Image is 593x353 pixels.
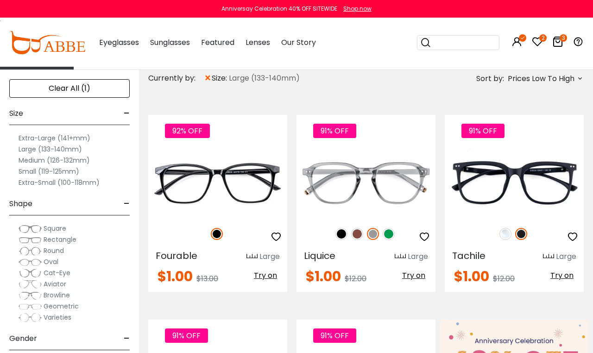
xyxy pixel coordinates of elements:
[44,235,76,244] span: Rectangle
[201,37,234,48] span: Featured
[148,70,204,87] div: Currently by:
[304,249,335,262] span: Liquice
[259,251,280,262] div: Large
[383,228,395,240] img: Green
[19,235,42,245] img: Rectangle.png
[402,270,425,281] span: Try on
[345,273,366,284] span: $12.00
[19,269,42,278] img: Cat-Eye.png
[19,144,82,155] label: Large (133-140mm)
[44,302,79,311] span: Geometric
[313,124,356,138] span: 91% OFF
[367,228,379,240] img: Gray
[221,5,337,13] div: Anniversay Celebration 40% OFF SITEWIDE
[539,34,547,42] i: 2
[44,279,66,289] span: Aviator
[552,38,563,49] a: 3
[408,251,428,262] div: Large
[339,5,372,13] a: Shop now
[313,328,356,343] span: 91% OFF
[124,328,130,350] span: -
[99,37,139,48] span: Eyeglasses
[19,313,42,322] img: Varieties.png
[246,253,258,260] img: size ruler
[281,37,316,48] span: Our Story
[19,166,79,177] label: Small (119-125mm)
[550,270,574,281] span: Try on
[335,228,347,240] img: Black
[9,328,37,350] span: Gender
[499,228,511,240] img: Clear
[229,73,300,84] span: Large (133-140mm)
[19,224,42,233] img: Square.png
[9,102,23,125] span: Size
[454,266,489,286] span: $1.00
[399,270,428,282] button: Try on
[476,73,504,84] span: Sort by:
[44,268,70,277] span: Cat-Eye
[211,228,223,240] img: Black
[493,273,515,284] span: $12.00
[246,37,270,48] span: Lenses
[158,266,193,286] span: $1.00
[543,253,554,260] img: size ruler
[44,257,58,266] span: Oval
[212,73,229,84] span: size:
[124,102,130,125] span: -
[19,246,42,256] img: Round.png
[508,70,574,87] span: Prices Low To High
[548,270,576,282] button: Try on
[19,291,42,300] img: Browline.png
[515,228,527,240] img: Matte Black
[196,273,218,284] span: $13.00
[9,79,130,98] div: Clear All (1)
[19,132,90,144] label: Extra-Large (141+mm)
[44,246,64,255] span: Round
[254,270,277,281] span: Try on
[306,266,341,286] span: $1.00
[124,193,130,215] span: -
[532,38,543,49] a: 2
[343,5,372,13] div: Shop now
[9,193,32,215] span: Shape
[156,249,197,262] span: Fourable
[19,258,42,267] img: Oval.png
[251,270,280,282] button: Try on
[556,251,576,262] div: Large
[452,249,486,262] span: Tachile
[9,31,85,54] img: abbeglasses.com
[44,313,71,322] span: Varieties
[351,228,363,240] img: Brown
[165,124,210,138] span: 92% OFF
[560,34,567,42] i: 3
[19,280,42,289] img: Aviator.png
[445,148,584,218] img: Matte-black Tachile - Plastic ,Universal Bridge Fit
[44,224,66,233] span: Square
[150,37,190,48] span: Sunglasses
[44,290,70,300] span: Browline
[148,148,287,218] img: Black Fourable - Plastic ,Universal Bridge Fit
[19,155,90,166] label: Medium (126-132mm)
[19,302,42,311] img: Geometric.png
[19,177,100,188] label: Extra-Small (100-118mm)
[204,70,212,87] span: ×
[461,124,505,138] span: 91% OFF
[395,253,406,260] img: size ruler
[165,328,208,343] span: 91% OFF
[296,148,435,218] img: Black Liquice - Plastic ,Universal Bridge Fit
